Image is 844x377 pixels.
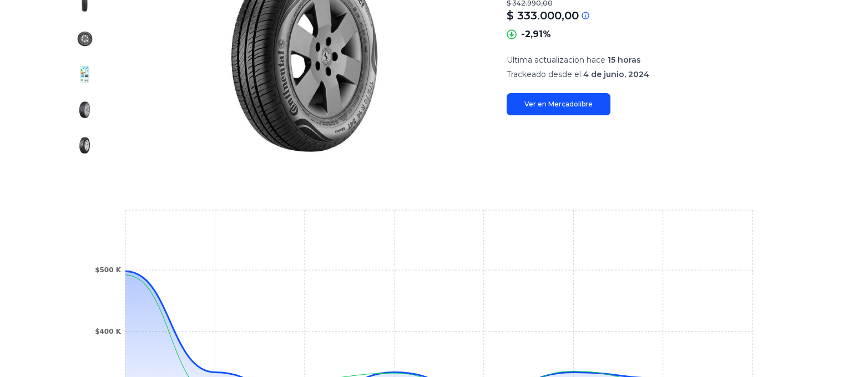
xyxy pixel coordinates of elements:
p: $ 333.000,00 [507,8,579,23]
span: 15 horas [608,55,641,65]
img: Neumático Continental Contipowercontact P 185/65r15 92 T [76,30,94,48]
p: -2,91% [521,28,551,41]
tspan: $500 K [95,266,122,274]
tspan: $400 K [95,328,122,335]
a: Ver en Mercadolibre [507,93,610,115]
span: Trackeado desde el [507,69,581,79]
span: 4 de junio, 2024 [583,69,649,79]
span: Ultima actualizacion hace [507,55,605,65]
img: Neumático Continental Contipowercontact P 185/65r15 92 T [76,101,94,119]
img: Neumático Continental Contipowercontact P 185/65r15 92 T [76,65,94,83]
img: Neumático Continental Contipowercontact P 185/65r15 92 T [76,136,94,154]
